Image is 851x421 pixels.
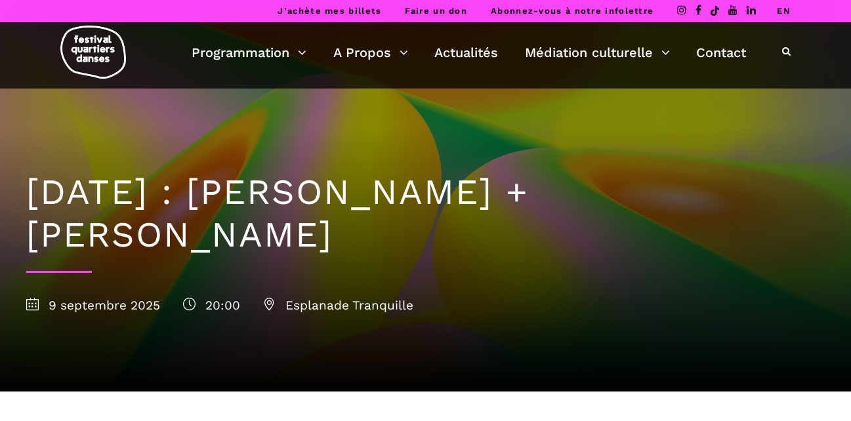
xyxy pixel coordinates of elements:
[192,41,306,64] a: Programmation
[525,41,670,64] a: Médiation culturelle
[434,41,498,64] a: Actualités
[278,6,381,16] a: J’achète mes billets
[333,41,408,64] a: A Propos
[777,6,791,16] a: EN
[26,171,825,256] h1: [DATE] : [PERSON_NAME] + [PERSON_NAME]
[405,6,467,16] a: Faire un don
[183,298,240,313] span: 20:00
[491,6,654,16] a: Abonnez-vous à notre infolettre
[26,298,160,313] span: 9 septembre 2025
[696,41,746,64] a: Contact
[263,298,413,313] span: Esplanade Tranquille
[60,26,126,79] img: logo-fqd-med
